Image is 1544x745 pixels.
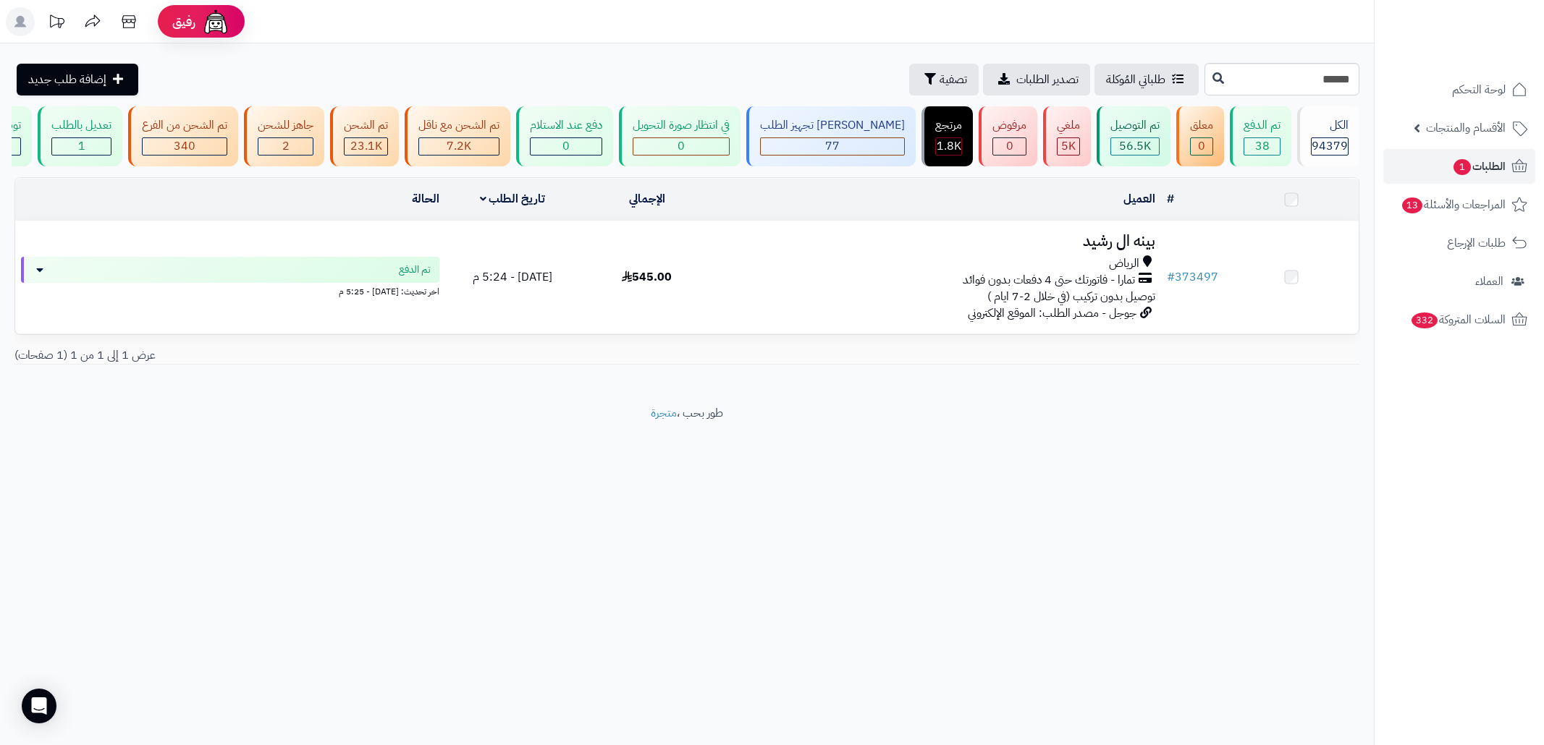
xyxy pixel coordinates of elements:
span: العملاء [1475,271,1503,291]
div: Open Intercom Messenger [22,689,56,723]
div: مرتجع [935,117,962,134]
div: 7223 [419,138,499,155]
span: الأقسام والمنتجات [1426,118,1506,138]
span: جوجل - مصدر الطلب: الموقع الإلكتروني [968,305,1136,322]
div: 2 [258,138,313,155]
div: في انتظار صورة التحويل [633,117,730,134]
div: 0 [993,138,1026,155]
span: 7.2K [447,137,471,155]
span: 77 [825,137,840,155]
span: 0 [1198,137,1205,155]
div: الكل [1311,117,1349,134]
a: تم الشحن 23.1K [327,106,402,166]
span: 1 [1454,159,1472,176]
span: توصيل بدون تركيب (في خلال 2-7 ايام ) [987,288,1155,305]
span: تصفية [940,71,967,88]
span: 1.8K [937,137,961,155]
span: المراجعات والأسئلة [1401,195,1506,215]
span: # [1167,268,1175,286]
div: تم التوصيل [1110,117,1160,134]
span: 56.5K [1119,137,1151,155]
a: المراجعات والأسئلة13 [1383,187,1535,222]
span: 340 [174,137,195,155]
div: معلق [1190,117,1213,134]
a: الطلبات1 [1383,149,1535,184]
span: 1 [78,137,85,155]
div: 56466 [1111,138,1159,155]
a: دفع عند الاستلام 0 [513,106,616,166]
div: 38 [1244,138,1280,155]
span: إضافة طلب جديد [28,71,106,88]
span: تمارا - فاتورتك حتى 4 دفعات بدون فوائد [963,272,1135,289]
a: الحالة [412,190,439,208]
a: تم التوصيل 56.5K [1094,106,1173,166]
img: logo-2.png [1446,11,1530,41]
a: العميل [1123,190,1155,208]
a: متجرة [651,404,677,422]
span: 0 [1006,137,1013,155]
span: رفيق [172,13,195,30]
div: 0 [633,138,729,155]
a: تحديثات المنصة [38,7,75,40]
div: 1 [52,138,111,155]
a: تعديل بالطلب 1 [35,106,125,166]
a: لوحة التحكم [1383,72,1535,107]
div: 1806 [936,138,961,155]
span: 38 [1255,137,1270,155]
a: تم الدفع 38 [1227,106,1294,166]
a: طلباتي المُوكلة [1094,64,1199,95]
div: عرض 1 إلى 1 من 1 (1 صفحات) [4,347,687,364]
a: الإجمالي [629,190,665,208]
span: تصدير الطلبات [1016,71,1079,88]
a: السلات المتروكة332 [1383,302,1535,337]
span: 94379 [1312,137,1348,155]
span: الطلبات [1452,156,1506,176]
div: اخر تحديث: [DATE] - 5:25 م [21,283,439,298]
span: طلباتي المُوكلة [1106,71,1165,88]
a: جاهز للشحن 2 [241,106,327,166]
div: تم الشحن [344,117,388,134]
span: 545.00 [622,268,672,286]
a: [PERSON_NAME] تجهيز الطلب 77 [743,106,919,166]
div: تم الدفع [1244,117,1281,134]
a: تم الشحن مع ناقل 7.2K [402,106,513,166]
a: ملغي 5K [1040,106,1094,166]
a: تم الشحن من الفرع 340 [125,106,241,166]
button: تصفية [909,64,979,95]
div: 23094 [345,138,387,155]
a: الكل94379 [1294,106,1362,166]
a: إضافة طلب جديد [17,64,138,95]
div: تعديل بالطلب [51,117,111,134]
a: مرتجع 1.8K [919,106,976,166]
a: تصدير الطلبات [983,64,1090,95]
div: 77 [761,138,904,155]
div: مرفوض [992,117,1026,134]
div: 340 [143,138,227,155]
a: العملاء [1383,264,1535,299]
div: دفع عند الاستلام [530,117,602,134]
span: 5K [1061,137,1076,155]
div: جاهز للشحن [258,117,313,134]
div: تم الشحن من الفرع [142,117,227,134]
span: لوحة التحكم [1452,80,1506,100]
a: في انتظار صورة التحويل 0 [616,106,743,166]
div: 0 [1191,138,1212,155]
div: تم الشحن مع ناقل [418,117,499,134]
a: # [1167,190,1174,208]
a: طلبات الإرجاع [1383,226,1535,260]
span: الرياض [1109,255,1139,272]
span: 332 [1412,312,1438,329]
span: 0 [678,137,685,155]
div: [PERSON_NAME] تجهيز الطلب [760,117,905,134]
span: 2 [282,137,290,155]
span: [DATE] - 5:24 م [473,268,552,286]
span: طلبات الإرجاع [1447,233,1506,253]
div: 0 [531,138,602,155]
a: تاريخ الطلب [480,190,546,208]
span: 13 [1402,197,1423,214]
span: تم الدفع [399,263,431,277]
a: معلق 0 [1173,106,1227,166]
a: مرفوض 0 [976,106,1040,166]
div: ملغي [1057,117,1080,134]
img: ai-face.png [201,7,230,36]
